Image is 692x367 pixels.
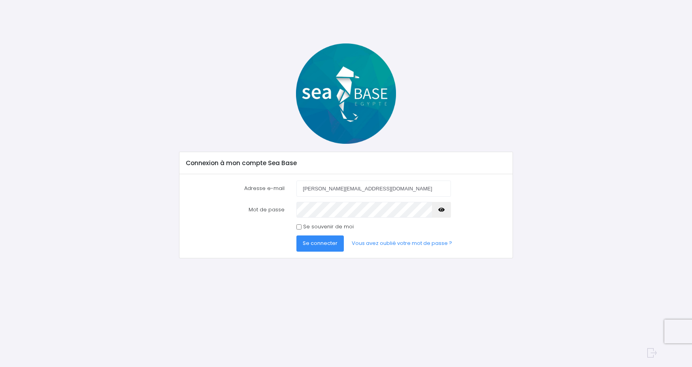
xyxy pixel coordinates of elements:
label: Mot de passe [180,202,290,218]
label: Adresse e-mail [180,181,290,196]
div: Connexion à mon compte Sea Base [179,152,513,174]
span: Se connecter [303,239,338,247]
a: Vous avez oublié votre mot de passe ? [345,235,458,251]
label: Se souvenir de moi [303,223,354,231]
button: Se connecter [296,235,344,251]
